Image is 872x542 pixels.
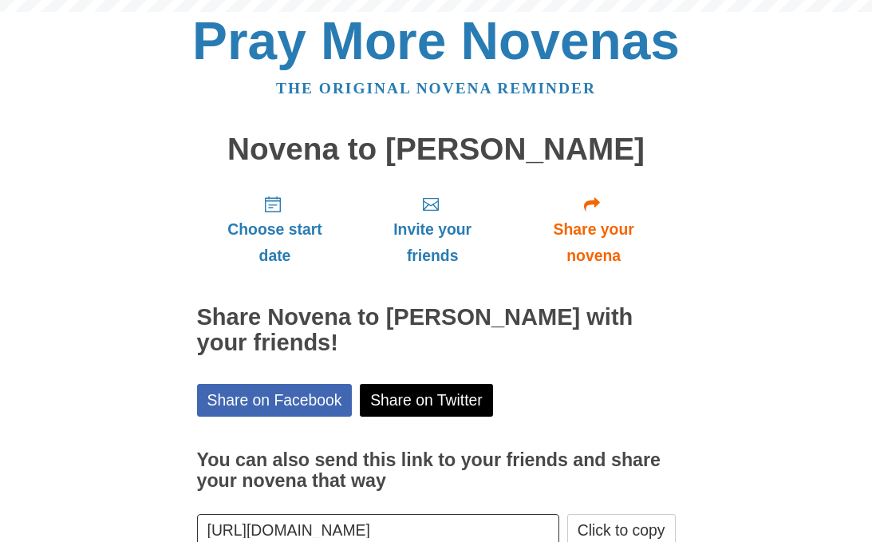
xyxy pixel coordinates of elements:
a: Share your novena [512,182,676,277]
h1: Novena to [PERSON_NAME] [197,133,676,167]
a: Invite your friends [353,182,511,277]
a: Choose start date [197,182,353,277]
a: Share on Twitter [360,384,493,417]
a: Pray More Novenas [192,11,680,70]
span: Share your novena [528,216,660,269]
h2: Share Novena to [PERSON_NAME] with your friends! [197,305,676,356]
h3: You can also send this link to your friends and share your novena that way [197,450,676,491]
span: Invite your friends [369,216,495,269]
a: The original novena reminder [276,80,596,97]
span: Choose start date [213,216,337,269]
a: Share on Facebook [197,384,353,417]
